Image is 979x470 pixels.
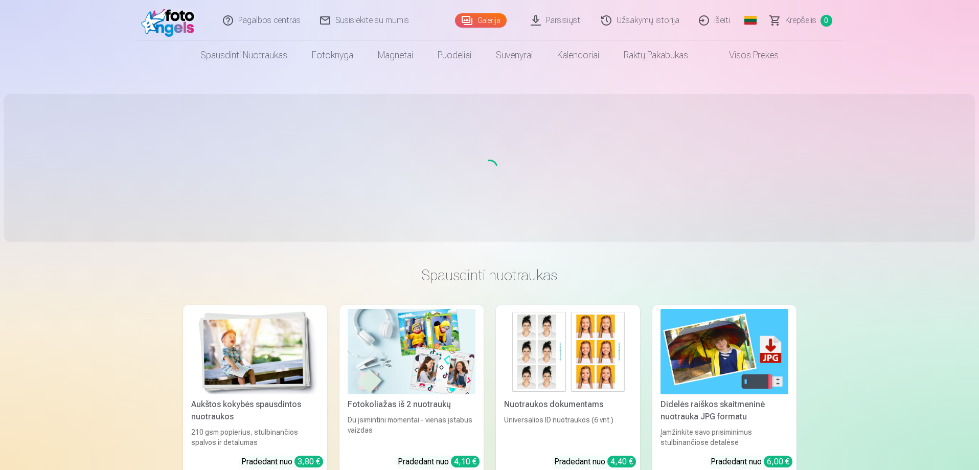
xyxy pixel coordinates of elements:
[425,41,484,70] a: Puodeliai
[821,15,832,27] span: 0
[500,415,636,447] div: Universalios ID nuotraukos (6 vnt.)
[611,41,700,70] a: Raktų pakabukas
[241,456,323,468] div: Pradedant nuo
[500,398,636,411] div: Nuotraukos dokumentams
[398,456,480,468] div: Pradedant nuo
[554,456,636,468] div: Pradedant nuo
[711,456,792,468] div: Pradedant nuo
[656,427,792,447] div: Įamžinkite savo prisiminimus stulbinančiose detalėse
[785,14,816,27] span: Krepšelis
[656,398,792,423] div: Didelės raiškos skaitmeninė nuotrauka JPG formatu
[700,41,791,70] a: Visos prekės
[764,456,792,467] div: 6,00 €
[191,266,788,284] h3: Spausdinti nuotraukas
[451,456,480,467] div: 4,10 €
[187,427,323,447] div: 210 gsm popierius, stulbinančios spalvos ir detalumas
[348,309,475,394] img: Fotokoliažas iš 2 nuotraukų
[484,41,545,70] a: Suvenyrai
[661,309,788,394] img: Didelės raiškos skaitmeninė nuotrauka JPG formatu
[344,398,480,411] div: Fotokoliažas iš 2 nuotraukų
[294,456,323,467] div: 3,80 €
[545,41,611,70] a: Kalendoriai
[344,415,480,447] div: Du įsimintini momentai - vienas įstabus vaizdas
[504,309,632,394] img: Nuotraukos dokumentams
[188,41,300,70] a: Spausdinti nuotraukas
[191,309,319,394] img: Aukštos kokybės spausdintos nuotraukos
[455,13,507,28] a: Galerija
[607,456,636,467] div: 4,40 €
[141,4,200,37] img: /fa2
[366,41,425,70] a: Magnetai
[187,398,323,423] div: Aukštos kokybės spausdintos nuotraukos
[300,41,366,70] a: Fotoknyga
